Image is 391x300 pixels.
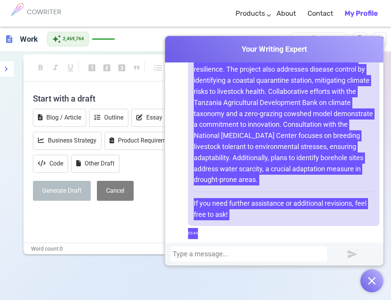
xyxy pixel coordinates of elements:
[27,8,61,15] h6: COWRITER
[131,109,167,127] button: Essay
[102,63,111,72] span: looks_two
[87,63,97,72] span: looks_one
[308,2,333,25] a: Contact
[165,44,383,55] span: Your Writing Expert
[52,34,61,44] span: auto_awesome
[345,9,378,18] b: My Profile
[71,155,119,173] button: Other Draft
[89,109,128,127] button: Outline
[320,36,344,43] span: Web Search
[368,277,376,285] img: Open chat
[375,34,384,44] span: folder
[188,228,198,239] span: 05:44
[33,132,101,150] button: Business Strategy
[353,32,366,46] button: Help & Shortcuts
[132,63,141,72] span: format_quote
[17,31,41,47] h6: Click to edit title
[355,34,364,44] span: help_outline
[97,181,134,201] button: Cancel
[33,89,358,108] h4: Start with a draft
[348,249,357,259] img: Send
[345,2,378,25] a: My Profile
[66,63,75,72] span: format_underlined
[194,198,374,220] p: If you need further assistance or additional revisions, feel free to ask!
[36,63,45,72] span: format_bold
[105,132,200,150] button: Product Requirements (PRD)
[33,181,91,201] button: Generate Draft
[51,63,60,72] span: format_italic
[373,32,386,46] button: Manage Documents
[63,35,84,43] span: 2,469,764
[117,63,126,72] span: looks_3
[5,34,14,44] span: description
[154,63,163,72] span: format_list_numbered
[236,2,265,25] a: Products
[33,109,86,127] button: Blog / Article
[33,155,68,173] button: Code
[309,35,318,44] span: language
[23,243,368,254] div: Word count: 0
[276,2,296,25] a: About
